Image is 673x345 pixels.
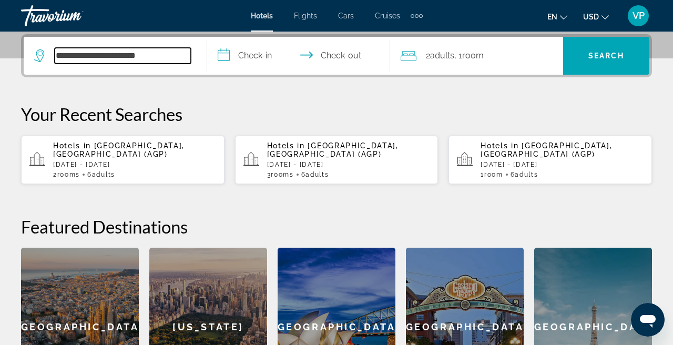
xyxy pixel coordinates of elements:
[390,37,563,75] button: Travelers: 2 adults, 0 children
[21,104,652,125] p: Your Recent Searches
[24,37,649,75] div: Search widget
[53,141,91,150] span: Hotels in
[448,135,652,185] button: Hotels in [GEOGRAPHIC_DATA], [GEOGRAPHIC_DATA] (AGP)[DATE] - [DATE]1Room6Adults
[21,216,652,237] h2: Featured Destinations
[251,12,273,20] a: Hotels
[511,171,538,178] span: 6
[411,7,423,24] button: Extra navigation items
[207,37,391,75] button: Select check in and out date
[625,5,652,27] button: User Menu
[53,171,80,178] span: 2
[583,9,609,24] button: Change currency
[87,171,115,178] span: 6
[515,171,538,178] span: Adults
[481,141,518,150] span: Hotels in
[267,171,294,178] span: 3
[55,48,191,64] input: Search hotel destination
[338,12,354,20] a: Cars
[267,141,305,150] span: Hotels in
[271,171,293,178] span: rooms
[375,12,400,20] a: Cruises
[53,141,185,158] span: [GEOGRAPHIC_DATA], [GEOGRAPHIC_DATA] (AGP)
[92,171,115,178] span: Adults
[21,135,225,185] button: Hotels in [GEOGRAPHIC_DATA], [GEOGRAPHIC_DATA] (AGP)[DATE] - [DATE]2rooms6Adults
[481,141,612,158] span: [GEOGRAPHIC_DATA], [GEOGRAPHIC_DATA] (AGP)
[583,13,599,21] span: USD
[454,48,484,63] span: , 1
[588,52,624,60] span: Search
[481,171,503,178] span: 1
[305,171,329,178] span: Adults
[301,171,329,178] span: 6
[53,161,216,168] p: [DATE] - [DATE]
[563,37,649,75] button: Search
[267,141,399,158] span: [GEOGRAPHIC_DATA], [GEOGRAPHIC_DATA] (AGP)
[547,13,557,21] span: en
[21,2,126,29] a: Travorium
[633,11,645,21] span: VP
[57,171,80,178] span: rooms
[462,50,484,60] span: Room
[430,50,454,60] span: Adults
[426,48,454,63] span: 2
[294,12,317,20] a: Flights
[481,161,644,168] p: [DATE] - [DATE]
[631,303,665,337] iframe: Кнопка для запуску вікна повідомлень
[235,135,439,185] button: Hotels in [GEOGRAPHIC_DATA], [GEOGRAPHIC_DATA] (AGP)[DATE] - [DATE]3rooms6Adults
[484,171,503,178] span: Room
[547,9,567,24] button: Change language
[267,161,430,168] p: [DATE] - [DATE]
